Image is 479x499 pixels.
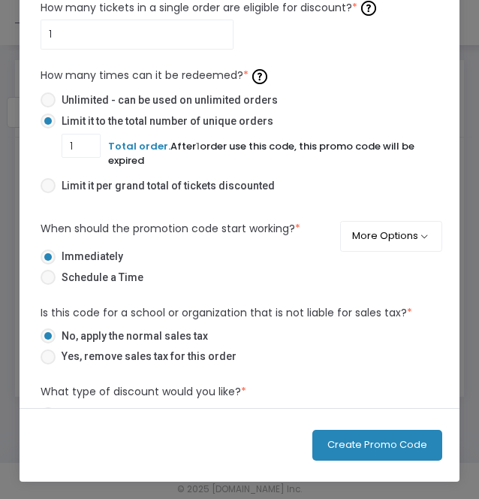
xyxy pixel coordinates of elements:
label: What type of discount would you like? [41,384,246,400]
span: Schedule a Time [56,270,143,286]
span: After order use this code, this promo code will be expired [108,139,414,168]
span: Is this code for a school or organization that is not liable for sales tax? [41,305,412,320]
span: 1 [196,139,200,153]
img: question-mark [361,1,376,16]
span: Flat Rate Discount per Ticket [56,407,200,423]
span: Yes, remove sales tax for this order [56,349,236,364]
span: Unlimited - can be used on unlimited orders [56,92,278,108]
label: When should the promotion code start working? [41,221,300,237]
span: Total order. [108,139,170,153]
span: No, apply the normal sales tax [56,328,208,344]
span: Limit it per grand total of tickets discounted [56,178,275,194]
img: question-mark [252,69,267,84]
span: Limit it to the total number of unique orders [56,113,273,129]
button: More Options [340,221,443,252]
span: How many times can it be redeemed? [41,68,271,83]
span: Immediately [56,249,123,265]
button: Create Promo Code [312,430,442,461]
